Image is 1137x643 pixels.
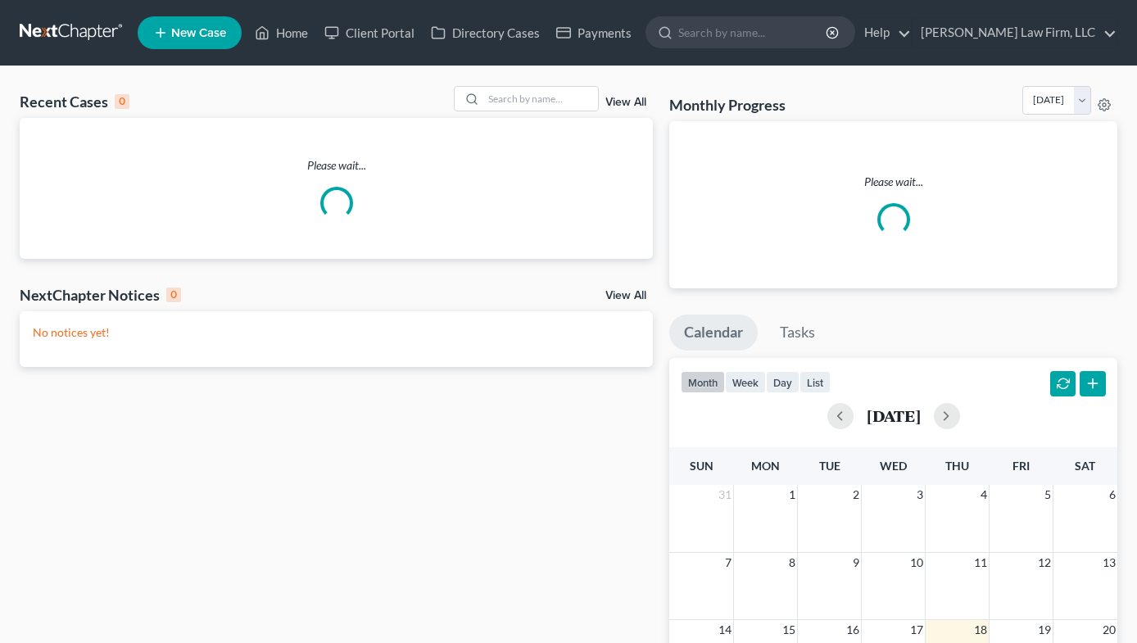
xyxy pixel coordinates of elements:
span: Thu [945,459,969,473]
a: View All [605,97,646,108]
a: Payments [548,18,640,48]
div: 0 [166,288,181,302]
div: 0 [115,94,129,109]
a: View All [605,290,646,301]
input: Search by name... [483,87,598,111]
span: 14 [717,620,733,640]
a: Directory Cases [423,18,548,48]
a: Home [247,18,316,48]
span: 5 [1043,485,1053,505]
span: 31 [717,485,733,505]
span: 11 [972,553,989,573]
span: 17 [908,620,925,640]
input: Search by name... [678,17,828,48]
span: New Case [171,27,226,39]
span: 6 [1108,485,1117,505]
h2: [DATE] [867,407,921,424]
div: NextChapter Notices [20,285,181,305]
a: [PERSON_NAME] Law Firm, LLC [913,18,1117,48]
span: 2 [851,485,861,505]
span: 15 [781,620,797,640]
a: Calendar [669,315,758,351]
a: Tasks [765,315,830,351]
span: 4 [979,485,989,505]
span: 8 [787,553,797,573]
span: 18 [972,620,989,640]
span: 7 [723,553,733,573]
span: 19 [1036,620,1053,640]
h3: Monthly Progress [669,95,786,115]
span: 12 [1036,553,1053,573]
a: Client Portal [316,18,423,48]
span: 1 [787,485,797,505]
p: No notices yet! [33,324,640,341]
span: Wed [880,459,907,473]
button: list [800,371,831,393]
span: 13 [1101,553,1117,573]
button: month [681,371,725,393]
span: Sun [690,459,713,473]
span: Mon [751,459,780,473]
button: day [766,371,800,393]
span: 10 [908,553,925,573]
span: 16 [845,620,861,640]
div: Recent Cases [20,92,129,111]
a: Help [856,18,911,48]
span: Fri [1012,459,1030,473]
span: Sat [1075,459,1095,473]
span: 9 [851,553,861,573]
p: Please wait... [682,174,1104,190]
span: 20 [1101,620,1117,640]
span: 3 [915,485,925,505]
button: week [725,371,766,393]
p: Please wait... [20,157,653,174]
span: Tue [819,459,840,473]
